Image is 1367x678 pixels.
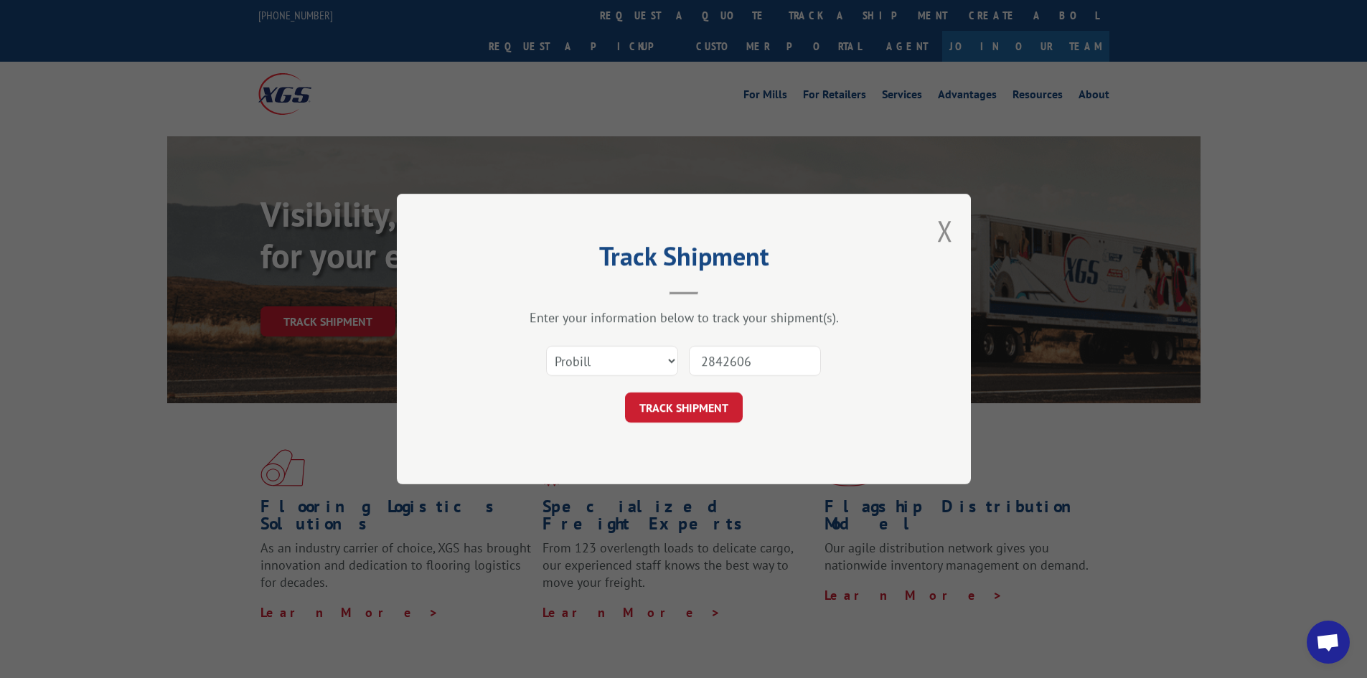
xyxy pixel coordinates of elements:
[469,309,899,326] div: Enter your information below to track your shipment(s).
[469,246,899,273] h2: Track Shipment
[689,346,821,376] input: Number(s)
[1307,621,1350,664] div: Open chat
[937,212,953,250] button: Close modal
[625,392,743,423] button: TRACK SHIPMENT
